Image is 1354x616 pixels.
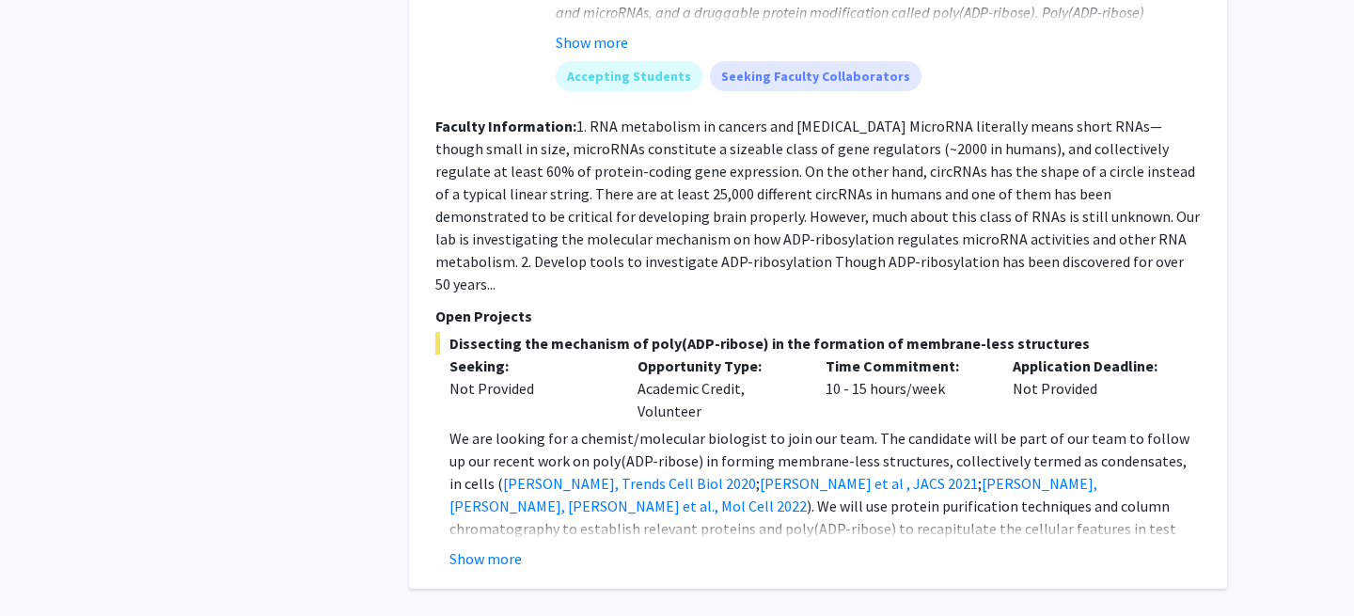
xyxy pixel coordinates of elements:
[556,31,628,54] button: Show more
[435,332,1201,355] span: Dissecting the mechanism of poly(ADP-ribose) in the formation of membrane-less structures
[435,117,576,135] b: Faculty Information:
[449,547,522,570] button: Show more
[623,355,811,422] div: Academic Credit, Volunteer
[638,355,797,377] p: Opportunity Type:
[710,61,921,91] mat-chip: Seeking Faculty Collaborators
[1013,355,1173,377] p: Application Deadline:
[435,117,1200,293] fg-read-more: 1. RNA metabolism in cancers and [MEDICAL_DATA] MicroRNA literally means short RNAs—though small ...
[556,61,702,91] mat-chip: Accepting Students
[449,377,609,400] div: Not Provided
[449,355,609,377] p: Seeking:
[760,474,978,493] a: [PERSON_NAME] et al , JACS 2021
[435,305,1201,327] p: Open Projects
[826,355,985,377] p: Time Commitment:
[503,474,756,493] a: [PERSON_NAME], Trends Cell Biol 2020
[811,355,1000,422] div: 10 - 15 hours/week
[999,355,1187,422] div: Not Provided
[14,531,80,602] iframe: Chat
[449,427,1201,585] p: We are looking for a chemist/molecular biologist to join our team. The candidate will be part of ...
